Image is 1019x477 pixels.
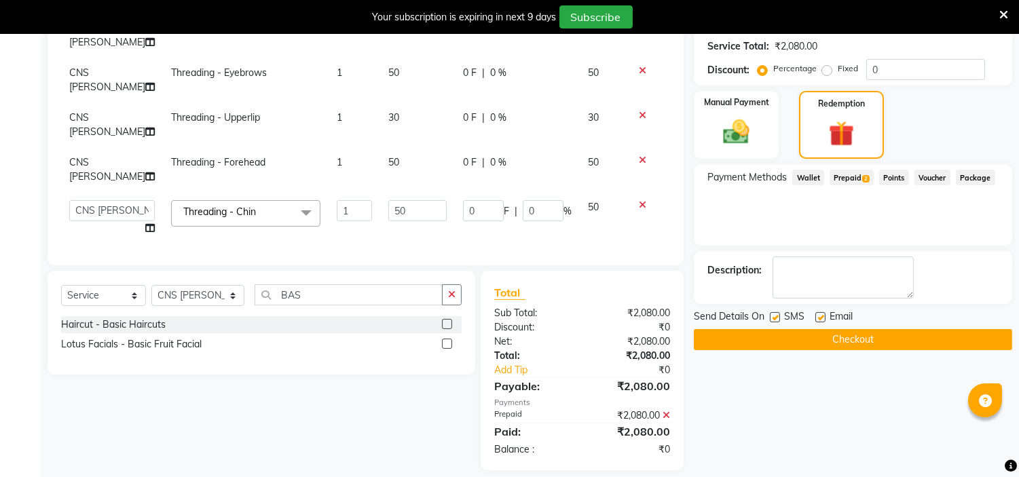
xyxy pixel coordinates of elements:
div: Total: [484,349,582,363]
span: 0 % [490,66,506,80]
div: Description: [707,263,762,278]
button: Subscribe [559,5,633,28]
div: ₹2,080.00 [582,349,681,363]
span: SMS [784,309,804,326]
a: x [256,206,262,218]
div: ₹2,080.00 [582,306,681,320]
span: 30 [388,111,399,123]
div: Your subscription is expiring in next 9 days [373,10,557,24]
span: Threading - Upperlip [171,111,260,123]
span: Threading - Eyebrows [171,66,267,79]
label: Percentage [773,62,817,75]
div: Payments [494,397,670,408]
div: Balance : [484,442,582,457]
input: Search or Scan [255,284,443,305]
div: Paid: [484,423,582,440]
div: Discount: [707,63,749,77]
span: Package [956,170,995,185]
span: Email [830,309,853,326]
span: 30 [588,111,599,123]
button: Checkout [694,329,1012,350]
div: Payable: [484,378,582,394]
span: Prepaid [830,170,874,185]
div: Haircut - Basic Haircuts [61,318,166,332]
div: ₹2,080.00 [775,39,817,54]
span: 50 [588,66,599,79]
span: 50 [388,156,399,168]
span: Points [879,170,909,185]
span: 0 F [463,111,477,125]
div: ₹0 [599,363,681,377]
span: | [482,66,485,80]
span: 0 % [490,155,506,170]
span: 1 [337,111,342,123]
span: CNS [PERSON_NAME] [69,66,145,93]
label: Fixed [838,62,858,75]
span: Threading - Chin [183,206,256,218]
div: Prepaid [484,408,582,423]
a: Add Tip [484,363,599,377]
img: _gift.svg [821,118,861,149]
span: Total [494,286,525,300]
span: Voucher [914,170,950,185]
label: Redemption [818,98,865,110]
span: 2 [862,175,870,183]
span: | [482,155,485,170]
div: Discount: [484,320,582,335]
span: CNS [PERSON_NAME] [69,156,145,183]
span: Wallet [792,170,824,185]
div: ₹2,080.00 [582,335,681,349]
div: ₹2,080.00 [582,378,681,394]
div: ₹2,080.00 [582,423,681,440]
span: 0 F [463,155,477,170]
label: Manual Payment [704,96,769,109]
span: % [563,204,572,218]
span: Send Details On [694,309,764,326]
span: 0 F [463,66,477,80]
div: Lotus Facials - Basic Fruit Facial [61,337,202,351]
div: Sub Total: [484,306,582,320]
span: CNS [PERSON_NAME] [69,111,145,138]
span: 1 [337,66,342,79]
span: Payment Methods [707,170,787,185]
span: 50 [588,201,599,213]
span: Threading - Forehead [171,156,265,168]
div: ₹0 [582,320,681,335]
span: F [504,204,509,218]
span: 1 [337,156,342,168]
span: 50 [588,156,599,168]
span: | [482,111,485,125]
img: _cash.svg [715,117,758,147]
div: Net: [484,335,582,349]
div: Service Total: [707,39,769,54]
span: 0 % [490,111,506,125]
div: ₹0 [582,442,681,457]
div: ₹2,080.00 [582,408,681,423]
span: | [515,204,517,218]
span: 50 [388,66,399,79]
